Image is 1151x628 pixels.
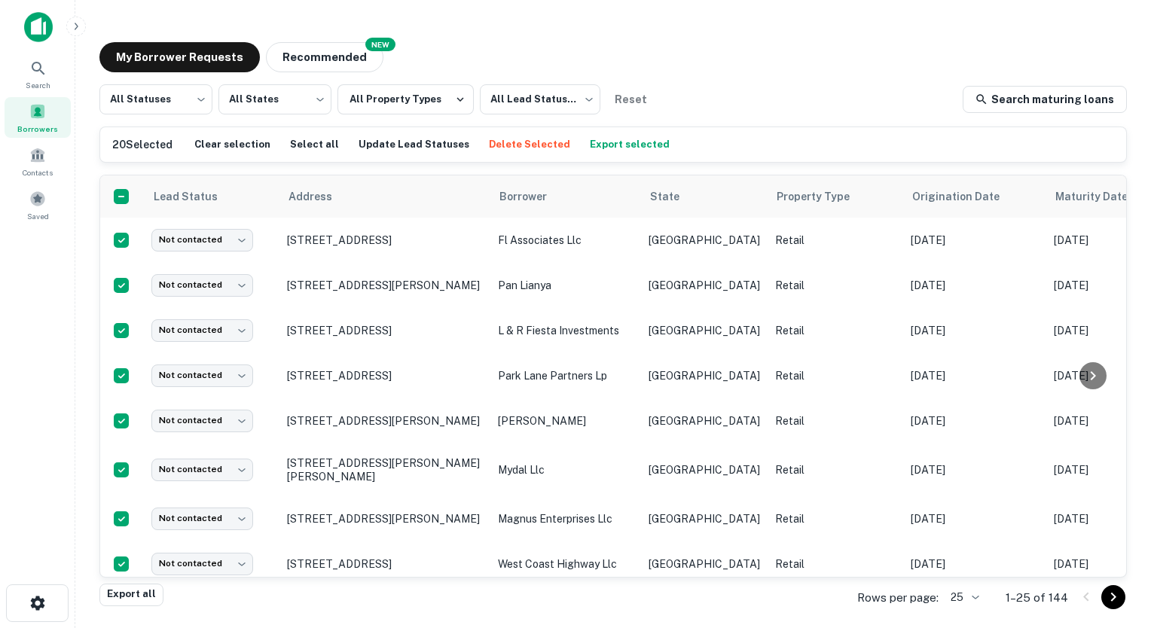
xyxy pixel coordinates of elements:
p: [GEOGRAPHIC_DATA] [649,556,760,572]
p: magnus enterprises llc [498,511,634,527]
p: [STREET_ADDRESS][PERSON_NAME] [287,414,483,428]
p: [STREET_ADDRESS] [287,369,483,383]
p: [DATE] [911,556,1039,572]
p: [STREET_ADDRESS] [287,233,483,247]
p: [PERSON_NAME] [498,413,634,429]
p: [GEOGRAPHIC_DATA] [649,367,760,384]
div: Not contacted [151,364,253,386]
iframe: Chat Widget [1076,508,1151,580]
p: [STREET_ADDRESS] [287,557,483,571]
span: Search [26,79,50,91]
span: Saved [27,210,49,222]
p: [GEOGRAPHIC_DATA] [649,322,760,339]
div: Not contacted [151,459,253,480]
div: Maturity dates displayed may be estimated. Please contact the lender for the most accurate maturi... [1055,188,1143,205]
th: State [641,175,768,218]
button: Go to next page [1101,585,1125,609]
p: Retail [775,413,896,429]
img: capitalize-icon.png [24,12,53,42]
p: pan lianya [498,277,634,294]
h6: Maturity Date [1055,188,1128,205]
a: Saved [5,184,71,225]
p: [DATE] [911,367,1039,384]
span: Lead Status [153,187,237,206]
span: Contacts [23,166,53,178]
p: park lane partners lp [498,367,634,384]
button: Select all [286,133,343,156]
th: Lead Status [144,175,279,218]
button: Recommended [266,42,383,72]
div: Not contacted [151,319,253,341]
p: [GEOGRAPHIC_DATA] [649,462,760,478]
p: mydal llc [498,462,634,478]
button: Export selected [586,133,673,156]
div: 25 [945,587,982,608]
span: Property Type [777,187,869,206]
p: [DATE] [911,511,1039,527]
p: 1–25 of 144 [1006,589,1068,607]
th: Origination Date [903,175,1046,218]
p: [STREET_ADDRESS][PERSON_NAME] [287,279,483,292]
button: Export all [99,584,163,606]
div: Not contacted [151,508,253,529]
p: [GEOGRAPHIC_DATA] [649,277,760,294]
div: All Statuses [99,80,212,119]
div: Not contacted [151,274,253,296]
p: [GEOGRAPHIC_DATA] [649,413,760,429]
p: Retail [775,232,896,248]
p: [DATE] [911,322,1039,339]
div: Not contacted [151,229,253,251]
span: Origination Date [912,187,1019,206]
div: All States [218,80,331,119]
p: Retail [775,511,896,527]
p: Retail [775,462,896,478]
p: [DATE] [911,462,1039,478]
th: Borrower [490,175,641,218]
p: Rows per page: [857,589,939,607]
p: [STREET_ADDRESS] [287,324,483,337]
a: Contacts [5,141,71,181]
p: l & r fiesta investments [498,322,634,339]
p: [GEOGRAPHIC_DATA] [649,511,760,527]
p: [GEOGRAPHIC_DATA] [649,232,760,248]
a: Search [5,53,71,94]
p: Retail [775,277,896,294]
th: Property Type [768,175,903,218]
p: [STREET_ADDRESS][PERSON_NAME][PERSON_NAME] [287,456,483,483]
p: [DATE] [911,232,1039,248]
th: Address [279,175,490,218]
p: [DATE] [911,413,1039,429]
p: fl associates llc [498,232,634,248]
button: All Property Types [337,84,474,114]
span: Borrower [499,187,566,206]
div: All Lead Statuses [480,80,600,119]
a: Borrowers [5,97,71,138]
p: [DATE] [911,277,1039,294]
div: Not contacted [151,553,253,575]
span: Borrowers [17,123,58,135]
button: My Borrower Requests [99,42,260,72]
div: NEW [365,38,395,51]
span: Address [289,187,352,206]
p: Retail [775,556,896,572]
p: Retail [775,322,896,339]
a: Search maturing loans [963,86,1127,113]
div: Not contacted [151,410,253,431]
span: State [650,187,699,206]
h6: 20 Selected [112,136,172,153]
button: Update Lead Statuses [355,133,473,156]
p: [STREET_ADDRESS][PERSON_NAME] [287,512,483,526]
p: Retail [775,367,896,384]
button: Reset [606,84,655,114]
p: west coast highway llc [498,556,634,572]
button: Clear selection [191,133,274,156]
button: Delete Selected [485,133,574,156]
